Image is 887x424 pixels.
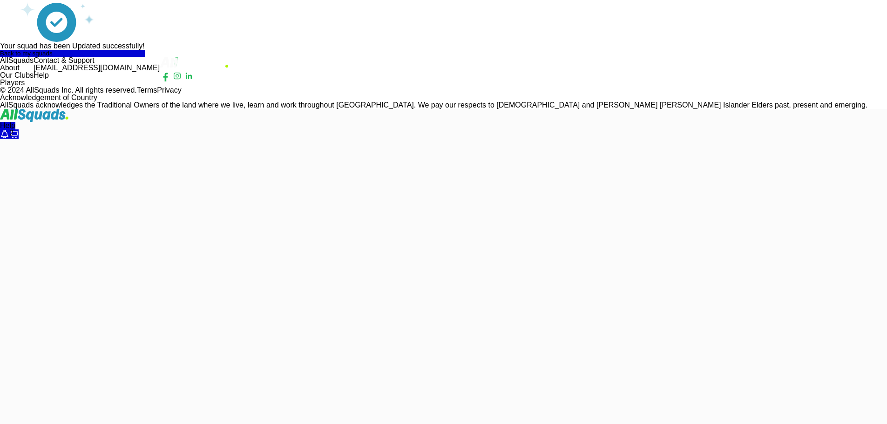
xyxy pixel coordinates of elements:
img: Group%20copy%207.svg [171,70,183,82]
div: Contact & Support [34,57,160,64]
div: [EMAIL_ADDRESS][DOMAIN_NAME] [34,64,160,72]
a: Privacy [157,87,181,94]
a: Terms [137,87,157,94]
img: Logo%20inverted.svg [160,57,229,70]
img: Group%20copy%206.svg [183,70,195,82]
div: 2 [9,129,19,137]
img: Group%20copy%208.svg [160,70,171,82]
a: Help [34,72,160,79]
